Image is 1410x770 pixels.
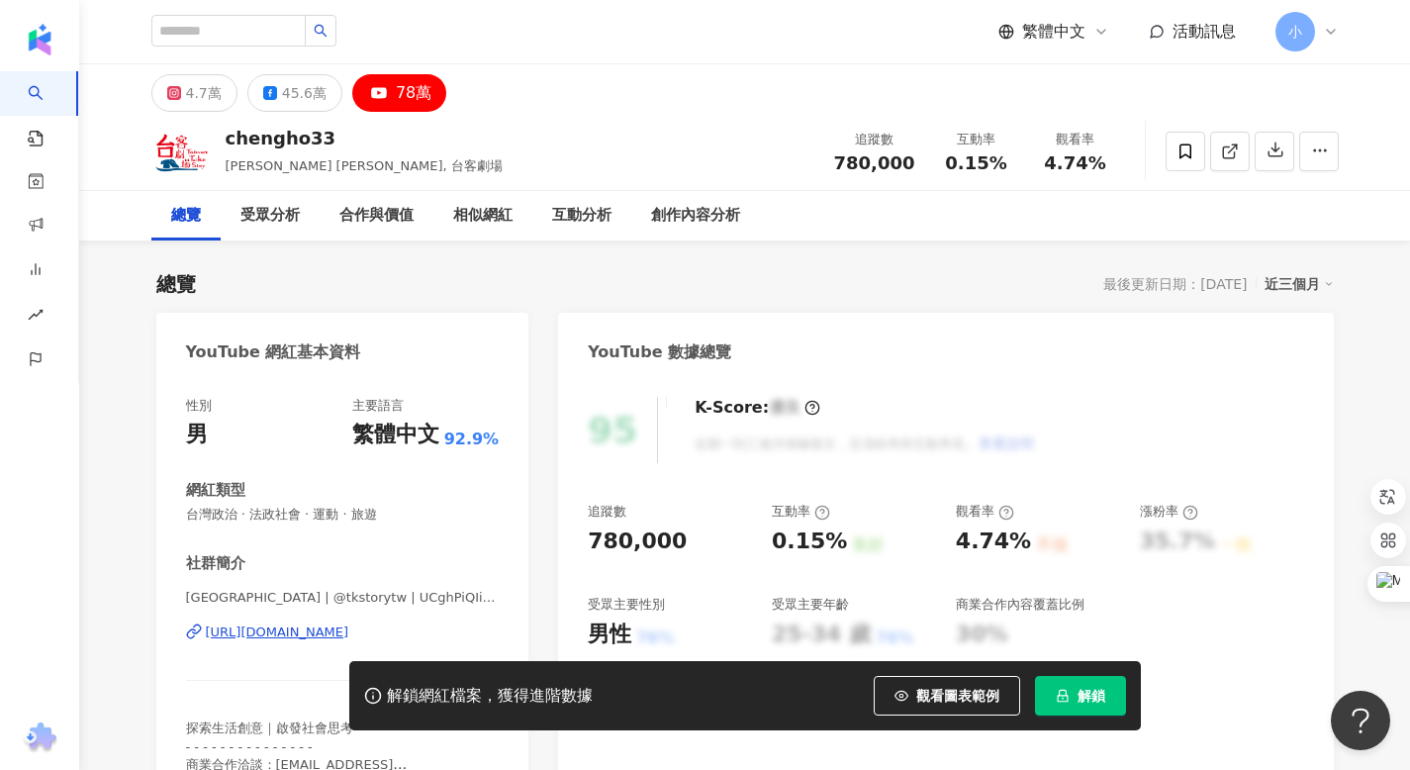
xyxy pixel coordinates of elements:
img: KOL Avatar [151,122,211,181]
div: chengho33 [226,126,503,150]
div: 解鎖網紅檔案，獲得進階數據 [387,686,593,707]
div: 受眾主要性別 [588,596,665,614]
img: logo icon [24,24,55,55]
div: YouTube 數據總覽 [588,341,731,363]
div: 受眾分析 [240,204,300,228]
div: 受眾主要年齡 [772,596,849,614]
div: 性別 [186,397,212,415]
a: search [28,71,67,148]
div: 互動率 [939,130,1014,149]
span: 台灣政治 · 法政社會 · 運動 · 旅遊 [186,506,500,524]
div: 男 [186,420,208,450]
div: 男性 [588,620,631,650]
div: 追蹤數 [834,130,915,149]
div: K-Score : [695,397,820,419]
div: 創作內容分析 [651,204,740,228]
img: chrome extension [21,722,59,754]
div: 78萬 [396,79,431,107]
div: 漲粉率 [1140,503,1198,521]
span: [PERSON_NAME] [PERSON_NAME], 台客劇場 [226,158,503,173]
div: 合作與價值 [339,204,414,228]
div: 最後更新日期：[DATE] [1103,276,1247,292]
span: 活動訊息 [1173,22,1236,41]
button: 觀看圖表範例 [874,676,1020,716]
span: 0.15% [945,153,1006,173]
div: 觀看率 [1038,130,1113,149]
div: 相似網紅 [453,204,513,228]
div: 780,000 [588,527,687,557]
span: 小 [1288,21,1302,43]
div: [URL][DOMAIN_NAME] [206,624,349,641]
div: 商業合作內容覆蓋比例 [956,596,1084,614]
span: lock [1056,689,1070,703]
button: 4.7萬 [151,74,237,112]
button: 78萬 [352,74,446,112]
span: rise [28,295,44,339]
div: YouTube 網紅基本資料 [186,341,361,363]
span: 觀看圖表範例 [916,688,999,704]
div: 社群簡介 [186,553,245,574]
span: [GEOGRAPHIC_DATA] | @tkstorytw | UCghPiQIi_uyjF1YHKj-FhGw [186,589,500,607]
div: 45.6萬 [282,79,327,107]
div: 主要語言 [352,397,404,415]
div: 追蹤數 [588,503,626,521]
span: search [314,24,328,38]
span: 780,000 [834,152,915,173]
div: 近三個月 [1265,271,1334,297]
button: 45.6萬 [247,74,342,112]
div: 互動率 [772,503,830,521]
span: 92.9% [444,429,500,450]
a: [URL][DOMAIN_NAME] [186,624,500,641]
div: 繁體中文 [352,420,439,450]
span: 解鎖 [1078,688,1105,704]
span: 繁體中文 [1022,21,1085,43]
div: 互動分析 [552,204,611,228]
div: 0.15% [772,527,847,557]
div: 總覽 [171,204,201,228]
div: 觀看率 [956,503,1014,521]
div: 4.7萬 [186,79,222,107]
div: 網紅類型 [186,480,245,501]
span: 4.74% [1044,153,1105,173]
button: 解鎖 [1035,676,1126,716]
div: 總覽 [156,270,196,298]
div: 4.74% [956,527,1031,557]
